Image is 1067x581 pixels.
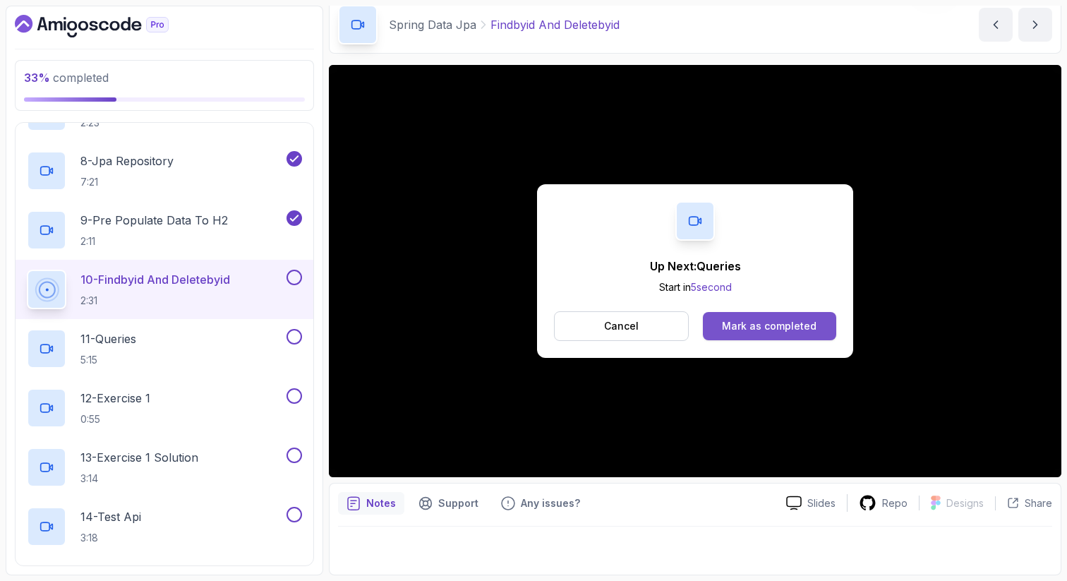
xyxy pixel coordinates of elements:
[882,496,908,510] p: Repo
[554,311,689,341] button: Cancel
[650,258,741,275] p: Up Next: Queries
[80,175,174,189] p: 7:21
[946,496,984,510] p: Designs
[80,294,230,308] p: 2:31
[366,496,396,510] p: Notes
[703,312,836,340] button: Mark as completed
[15,15,201,37] a: Dashboard
[27,210,302,250] button: 9-Pre Populate Data To H22:11
[329,65,1061,477] iframe: 10 - findById and deleteById
[995,496,1052,510] button: Share
[1018,8,1052,42] button: next content
[848,494,919,512] a: Repo
[438,496,478,510] p: Support
[691,281,732,293] span: 5 second
[80,531,141,545] p: 3:18
[80,449,198,466] p: 13 - Exercise 1 Solution
[389,16,476,33] p: Spring Data Jpa
[722,319,816,333] div: Mark as completed
[80,152,174,169] p: 8 - Jpa Repository
[80,330,136,347] p: 11 - Queries
[80,234,228,248] p: 2:11
[338,492,404,515] button: notes button
[410,492,487,515] button: Support button
[80,116,133,130] p: 2:23
[27,448,302,487] button: 13-Exercise 1 Solution3:14
[775,496,847,510] a: Slides
[979,8,1013,42] button: previous content
[24,71,50,85] span: 33 %
[80,212,228,229] p: 9 - Pre Populate Data To H2
[80,508,141,525] p: 14 - Test Api
[807,496,836,510] p: Slides
[490,16,620,33] p: Findbyid And Deletebyid
[80,412,150,426] p: 0:55
[493,492,589,515] button: Feedback button
[80,271,230,288] p: 10 - Findbyid And Deletebyid
[27,329,302,369] button: 11-Queries5:15
[521,496,580,510] p: Any issues?
[650,280,741,294] p: Start in
[27,270,302,309] button: 10-Findbyid And Deletebyid2:31
[1025,496,1052,510] p: Share
[24,71,109,85] span: completed
[27,151,302,191] button: 8-Jpa Repository7:21
[27,388,302,428] button: 12-Exercise 10:55
[604,319,639,333] p: Cancel
[27,507,302,546] button: 14-Test Api3:18
[80,390,150,407] p: 12 - Exercise 1
[80,353,136,367] p: 5:15
[80,472,198,486] p: 3:14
